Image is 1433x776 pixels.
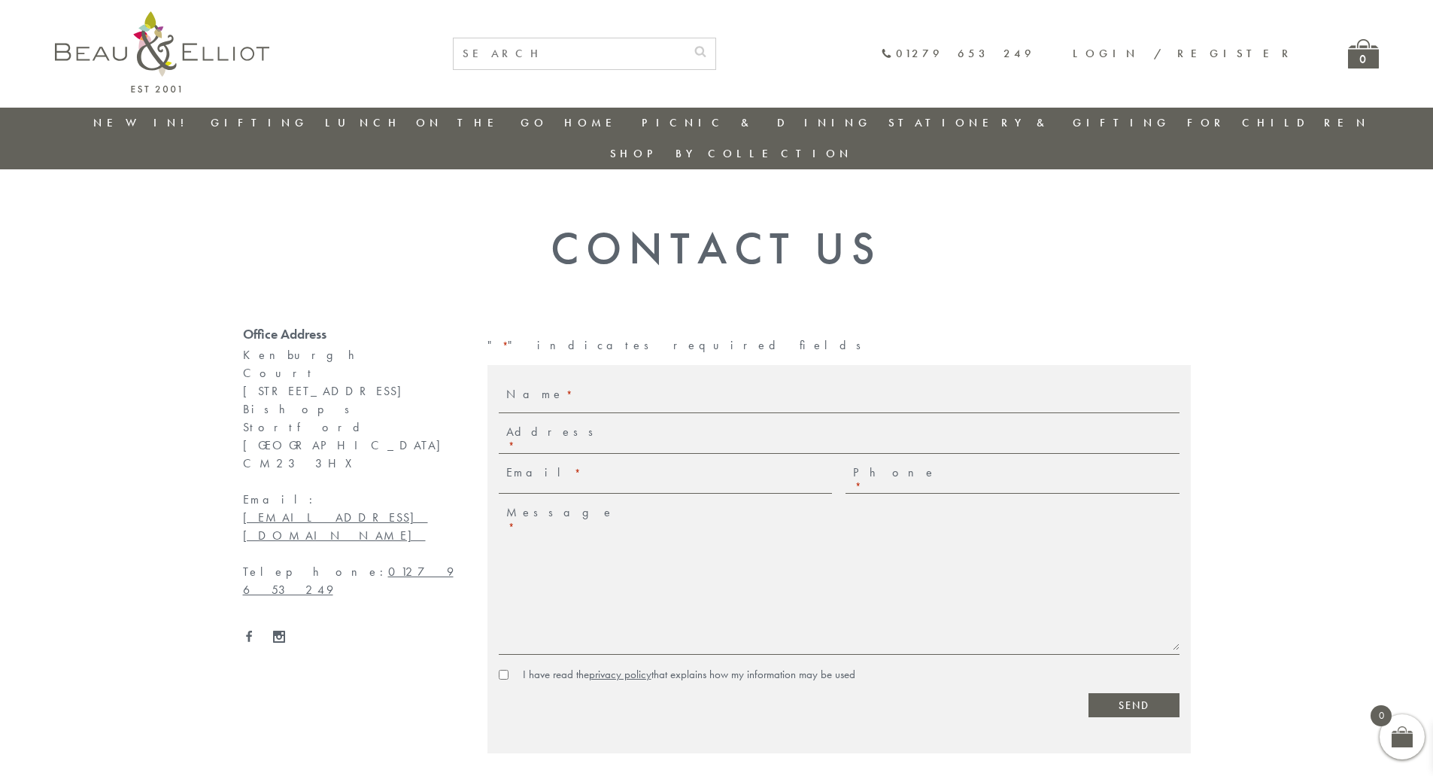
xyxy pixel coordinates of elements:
[610,146,853,161] a: Shop by collection
[454,38,685,69] input: SEARCH
[506,466,581,494] label: Email
[589,667,651,682] a: privacy policy
[93,115,194,130] a: New in!
[1371,705,1392,726] span: 0
[506,388,581,412] label: Name
[1187,115,1370,130] a: For Children
[1088,693,1179,717] input: Send
[506,425,581,453] label: Address
[205,222,1228,274] h1: Contact Us
[243,510,428,543] a: [EMAIL_ADDRESS][DOMAIN_NAME]
[243,564,454,598] a: 01279 653 249
[853,466,928,494] label: Phone
[506,506,581,653] label: Message
[243,346,457,617] div: Kenburgh Court [STREET_ADDRESS] Bishops Stortford [GEOGRAPHIC_DATA] CM23 3HX Email: Telephone:
[1348,39,1379,68] a: 0
[243,327,457,342] div: Office Address
[55,11,269,93] img: logo
[1073,46,1295,61] a: Login / Register
[211,115,308,130] a: Gifting
[642,115,872,130] a: Picnic & Dining
[325,115,548,130] a: Lunch On The Go
[881,47,1035,60] a: 01279 653 249
[523,668,855,681] label: I have read the that explains how my information may be used
[888,115,1170,130] a: Stationery & Gifting
[564,115,624,130] a: Home
[487,339,1191,352] p: " " indicates required fields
